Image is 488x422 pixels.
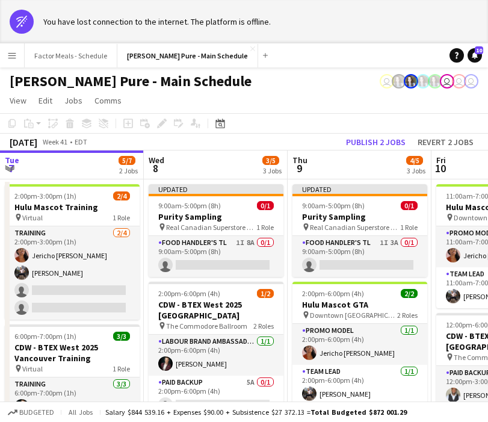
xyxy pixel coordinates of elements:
app-card-role: Team Lead1/12:00pm-6:00pm (4h)[PERSON_NAME] [292,365,427,406]
span: View [10,95,26,106]
span: Edit [39,95,52,106]
span: Thu [292,155,307,166]
a: View [5,93,31,108]
div: You have lost connection to the internet. The platform is offline. [43,16,271,27]
app-card-role: Promo model1/12:00pm-6:00pm (4h)Jericho [PERSON_NAME] [292,324,427,365]
app-job-card: Updated9:00am-5:00pm (8h)0/1Purity Sampling Real Canadian Superstore 15201 RoleFood Handler's TL1... [149,184,283,277]
app-job-card: 2:00pm-3:00pm (1h)2/4Hulu Mascot Training Virtual1 RoleTraining2/42:00pm-3:00pm (1h)Jericho [PERS... [5,184,140,320]
button: Revert 2 jobs [413,134,478,150]
span: 7 [3,161,19,175]
div: EDT [75,137,87,146]
app-job-card: 2:00pm-6:00pm (4h)1/2CDW - BTEX West 2025 [GEOGRAPHIC_DATA] The Commodore Ballroom2 RolesLabour B... [149,282,283,417]
div: 2 Jobs [119,166,138,175]
app-user-avatar: Ashleigh Rains [392,74,406,88]
span: The Commodore Ballroom [166,321,247,330]
app-user-avatar: Ashleigh Rains [428,74,442,88]
h3: Hulu Mascot Training [5,202,140,213]
app-job-card: Updated9:00am-5:00pm (8h)0/1Purity Sampling Real Canadian Superstore 15201 RoleFood Handler's TL1... [292,184,427,277]
span: Real Canadian Superstore 1520 [310,223,400,232]
span: 10 [434,161,446,175]
app-user-avatar: Tifany Scifo [464,74,478,88]
span: Total Budgeted $872 001.29 [310,408,407,417]
span: 1 Role [256,223,274,232]
h3: Purity Sampling [292,211,427,222]
span: 8 [147,161,164,175]
app-user-avatar: Tifany Scifo [452,74,466,88]
span: 1 Role [113,213,130,222]
div: Updated [292,184,427,194]
app-card-role: Food Handler's TL1I3A0/19:00am-5:00pm (8h) [292,236,427,277]
span: 1 Role [400,223,418,232]
app-user-avatar: Ashleigh Rains [416,74,430,88]
span: 2 Roles [253,321,274,330]
h3: Purity Sampling [149,211,283,222]
button: Budgeted [6,406,56,419]
span: All jobs [66,408,95,417]
span: 1/2 [257,289,274,298]
span: Comms [94,95,122,106]
span: Real Canadian Superstore 1520 [166,223,256,232]
div: [DATE] [10,136,37,148]
span: 0/1 [257,201,274,210]
span: 4/5 [406,156,423,165]
app-user-avatar: Tifany Scifo [440,74,454,88]
span: 2 Roles [397,311,418,320]
app-card-role: Training2/42:00pm-3:00pm (1h)Jericho [PERSON_NAME][PERSON_NAME] [5,226,140,320]
span: Jobs [64,95,82,106]
span: 2:00pm-6:00pm (4h) [158,289,220,298]
span: Week 41 [40,137,70,146]
span: Virtual [22,213,43,222]
span: 10 [475,46,483,54]
div: Salary $844 539.16 + Expenses $90.00 + Subsistence $27 372.13 = [105,408,407,417]
span: 3/5 [262,156,279,165]
span: 6:00pm-7:00pm (1h) [14,332,76,341]
h3: Hulu Mascot GTA [292,299,427,310]
div: 3 Jobs [407,166,425,175]
app-job-card: 2:00pm-6:00pm (4h)2/2Hulu Mascot GTA Downtown [GEOGRAPHIC_DATA]2 RolesPromo model1/12:00pm-6:00pm... [292,282,427,406]
span: 2/2 [401,289,418,298]
span: 2:00pm-6:00pm (4h) [302,289,364,298]
a: Edit [34,93,57,108]
span: Tue [5,155,19,166]
span: 0/1 [401,201,418,210]
a: Jobs [60,93,87,108]
div: Updated [149,184,283,194]
span: 9:00am-5:00pm (8h) [158,201,221,210]
span: 5/7 [119,156,135,165]
button: Factor Meals - Schedule [25,44,117,67]
span: 1 Role [113,364,130,373]
button: Publish 2 jobs [341,134,410,150]
h3: CDW - BTEX West 2025 Vancouver Training [5,342,140,364]
span: 9 [291,161,307,175]
app-card-role: Paid Backup5A0/12:00pm-6:00pm (4h) [149,376,283,417]
span: Budgeted [19,408,54,417]
app-user-avatar: Leticia Fayzano [380,74,394,88]
span: 2:00pm-3:00pm (1h) [14,191,76,200]
span: 2/4 [113,191,130,200]
h3: CDW - BTEX West 2025 [GEOGRAPHIC_DATA] [149,299,283,321]
app-card-role: Food Handler's TL1I8A0/19:00am-5:00pm (8h) [149,236,283,277]
span: Wed [149,155,164,166]
span: Fri [436,155,446,166]
span: Downtown [GEOGRAPHIC_DATA] [310,311,397,320]
div: 3 Jobs [263,166,282,175]
span: 3/3 [113,332,130,341]
a: Comms [90,93,126,108]
span: Virtual [22,364,43,373]
app-user-avatar: Ashleigh Rains [404,74,418,88]
button: [PERSON_NAME] Pure - Main Schedule [117,44,258,67]
span: 9:00am-5:00pm (8h) [302,201,365,210]
app-card-role: Labour Brand Ambassadors1/12:00pm-6:00pm (4h)[PERSON_NAME] [149,335,283,376]
h1: [PERSON_NAME] Pure - Main Schedule [10,72,252,90]
a: 10 [468,48,482,63]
